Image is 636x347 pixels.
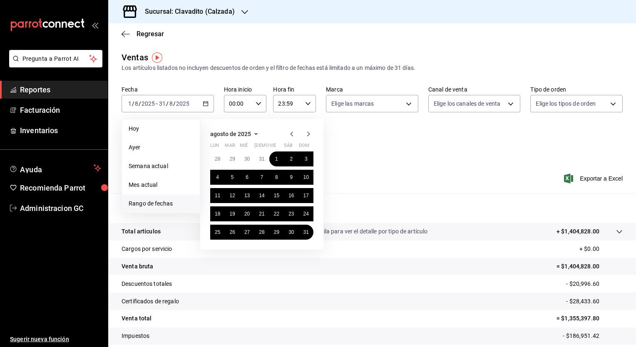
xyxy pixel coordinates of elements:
p: Resumen [122,203,623,213]
button: 28 de agosto de 2025 [254,225,269,240]
button: open_drawer_menu [92,22,98,28]
abbr: 13 de agosto de 2025 [244,193,250,198]
button: 6 de agosto de 2025 [240,170,254,185]
abbr: 7 de agosto de 2025 [261,174,263,180]
input: -- [159,100,166,107]
button: 17 de agosto de 2025 [299,188,313,203]
button: 11 de agosto de 2025 [210,188,225,203]
span: Semana actual [129,162,193,171]
span: / [132,100,134,107]
abbr: viernes [269,143,276,151]
button: 5 de agosto de 2025 [225,170,239,185]
button: 9 de agosto de 2025 [284,170,298,185]
button: 13 de agosto de 2025 [240,188,254,203]
p: Descuentos totales [122,280,172,288]
button: 1 de agosto de 2025 [269,151,284,166]
button: 20 de agosto de 2025 [240,206,254,221]
p: Cargos por servicio [122,245,172,253]
label: Marca [326,87,418,92]
span: Reportes [20,84,101,95]
abbr: jueves [254,143,303,151]
abbr: 30 de julio de 2025 [244,156,250,162]
abbr: miércoles [240,143,248,151]
abbr: 9 de agosto de 2025 [290,174,293,180]
abbr: 29 de agosto de 2025 [274,229,279,235]
span: Mes actual [129,181,193,189]
span: Rango de fechas [129,199,193,208]
span: Recomienda Parrot [20,182,101,193]
abbr: 10 de agosto de 2025 [303,174,309,180]
button: 21 de agosto de 2025 [254,206,269,221]
abbr: 18 de agosto de 2025 [215,211,220,217]
abbr: sábado [284,143,293,151]
img: Tooltip marker [152,52,162,63]
label: Hora fin [273,87,316,92]
abbr: 12 de agosto de 2025 [229,193,235,198]
button: 19 de agosto de 2025 [225,206,239,221]
input: ---- [176,100,190,107]
button: 16 de agosto de 2025 [284,188,298,203]
button: Exportar a Excel [566,173,623,183]
abbr: 11 de agosto de 2025 [215,193,220,198]
button: 30 de agosto de 2025 [284,225,298,240]
a: Pregunta a Parrot AI [6,60,102,69]
abbr: 30 de agosto de 2025 [288,229,294,235]
abbr: 5 de agosto de 2025 [231,174,234,180]
p: - $186,951.42 [563,332,623,340]
span: - [156,100,158,107]
abbr: 21 de agosto de 2025 [259,211,264,217]
input: ---- [141,100,155,107]
p: Impuestos [122,332,149,340]
p: = $1,355,397.80 [556,314,623,323]
abbr: 19 de agosto de 2025 [229,211,235,217]
button: 7 de agosto de 2025 [254,170,269,185]
p: = $1,404,828.00 [556,262,623,271]
abbr: 24 de agosto de 2025 [303,211,309,217]
abbr: 8 de agosto de 2025 [275,174,278,180]
abbr: 22 de agosto de 2025 [274,211,279,217]
h3: Sucursal: Clavadito (Calzada) [138,7,235,17]
span: / [139,100,141,107]
abbr: 15 de agosto de 2025 [274,193,279,198]
span: agosto de 2025 [210,131,251,137]
abbr: 28 de julio de 2025 [215,156,220,162]
label: Fecha [122,87,214,92]
label: Canal de venta [428,87,521,92]
p: + $1,404,828.00 [556,227,599,236]
p: - $28,433.60 [566,297,623,306]
span: Pregunta a Parrot AI [22,55,89,63]
button: 29 de agosto de 2025 [269,225,284,240]
abbr: 6 de agosto de 2025 [246,174,248,180]
button: 15 de agosto de 2025 [269,188,284,203]
button: 23 de agosto de 2025 [284,206,298,221]
p: - $20,996.60 [566,280,623,288]
abbr: lunes [210,143,219,151]
label: Hora inicio [224,87,267,92]
span: Regresar [137,30,164,38]
span: / [166,100,169,107]
abbr: martes [225,143,235,151]
abbr: 4 de agosto de 2025 [216,174,219,180]
button: 24 de agosto de 2025 [299,206,313,221]
abbr: 14 de agosto de 2025 [259,193,264,198]
abbr: 26 de agosto de 2025 [229,229,235,235]
abbr: 25 de agosto de 2025 [215,229,220,235]
abbr: 31 de agosto de 2025 [303,229,309,235]
button: 30 de julio de 2025 [240,151,254,166]
span: Elige los tipos de orden [536,99,596,108]
abbr: 16 de agosto de 2025 [288,193,294,198]
button: 14 de agosto de 2025 [254,188,269,203]
button: 22 de agosto de 2025 [269,206,284,221]
button: 18 de agosto de 2025 [210,206,225,221]
span: Sugerir nueva función [10,335,101,344]
button: 3 de agosto de 2025 [299,151,313,166]
button: 28 de julio de 2025 [210,151,225,166]
p: Da clic en la fila para ver el detalle por tipo de artículo [290,227,428,236]
abbr: 17 de agosto de 2025 [303,193,309,198]
span: Ayer [129,143,193,152]
abbr: 23 de agosto de 2025 [288,211,294,217]
button: 4 de agosto de 2025 [210,170,225,185]
button: 31 de agosto de 2025 [299,225,313,240]
abbr: 2 de agosto de 2025 [290,156,293,162]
